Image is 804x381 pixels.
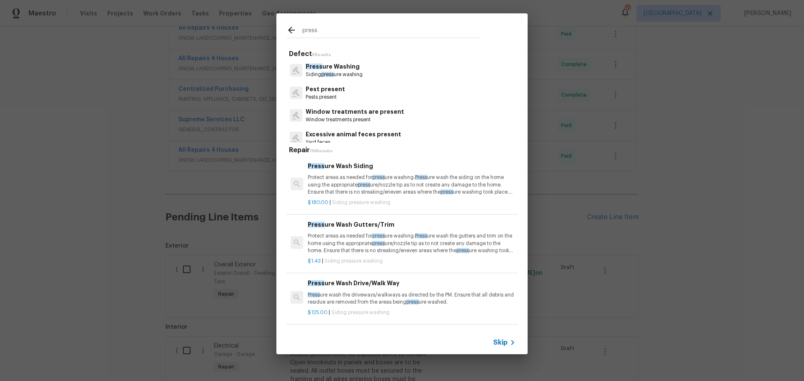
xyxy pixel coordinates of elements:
span: press [441,189,453,194]
h6: ure Wash Siding [308,161,515,171]
p: ure Washing [306,62,363,71]
p: Yard feces [306,139,401,146]
p: Pests present [306,94,345,101]
span: $125.00 [308,310,327,315]
p: Siding ure washing [306,71,363,78]
span: Siding pressure washing [331,310,389,315]
h6: ure Wash Gutters/Trim [308,220,515,229]
h6: ure Wash Drive/Walk Way [308,279,515,288]
span: $1.43 [308,258,321,263]
span: Press [415,233,427,238]
h6: Add a Task [308,330,515,339]
span: $180.00 [308,200,328,205]
span: Skip [493,338,508,347]
p: Protect areas as needed for ure washing. ure wash the gutters and trim on the home using the appr... [308,233,515,254]
p: Protect areas as needed for ure washing. ure wash the siding on the home using the appropriate ur... [308,174,515,195]
span: Siding pressure washing [332,200,390,205]
p: | [308,309,515,316]
p: Window treatments present [306,116,404,123]
p: ure wash the driveways/walkways as directed by the PM. Ensure that all debris and residue are rem... [308,292,515,306]
span: 5 Results [312,53,331,57]
span: press [456,248,469,253]
p: Pest present [306,85,345,94]
span: press [321,72,334,77]
span: Siding pressure washing [325,258,383,263]
p: Window treatments are present [306,107,404,116]
span: Press [308,222,325,228]
p: Excessive animal feces present [306,130,401,139]
span: press [372,175,385,180]
span: press [358,182,370,187]
span: Press [308,280,325,286]
span: press [372,233,385,238]
input: Search issues or repairs [302,25,480,38]
p: | [308,199,515,206]
h5: Repair [289,146,518,155]
h5: Defect [289,50,518,59]
span: press [406,299,419,304]
span: Press [415,175,427,180]
span: press [372,241,385,246]
span: Press [308,163,325,169]
span: 118 Results [310,149,332,153]
span: Press [308,292,320,297]
p: | [308,258,515,265]
span: Press [306,64,322,69]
